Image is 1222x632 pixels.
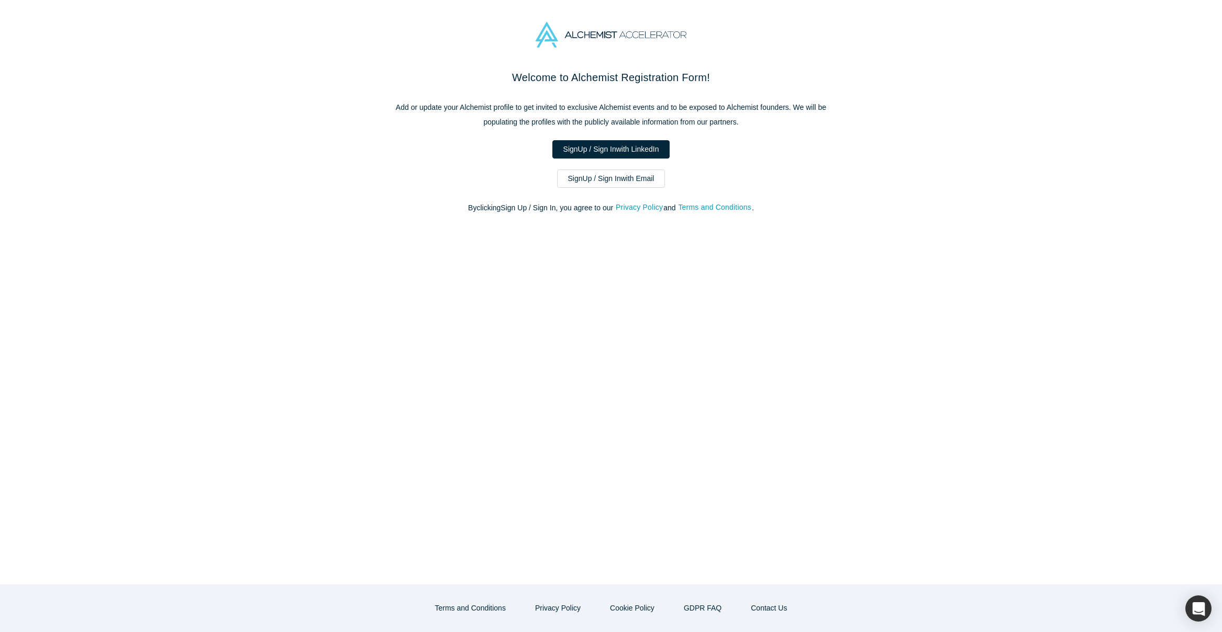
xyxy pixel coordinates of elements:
[599,599,665,617] button: Cookie Policy
[557,170,665,188] a: SignUp / Sign Inwith Email
[391,70,831,85] h2: Welcome to Alchemist Registration Form!
[391,202,831,213] p: By clicking Sign Up / Sign In , you agree to our and .
[552,140,670,159] a: SignUp / Sign Inwith LinkedIn
[424,599,517,617] button: Terms and Conditions
[673,599,732,617] a: GDPR FAQ
[740,599,798,617] a: Contact Us
[524,599,592,617] button: Privacy Policy
[615,201,663,213] button: Privacy Policy
[536,22,686,48] img: Alchemist Accelerator Logo
[391,100,831,129] p: Add or update your Alchemist profile to get invited to exclusive Alchemist events and to be expos...
[677,201,752,213] button: Terms and Conditions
